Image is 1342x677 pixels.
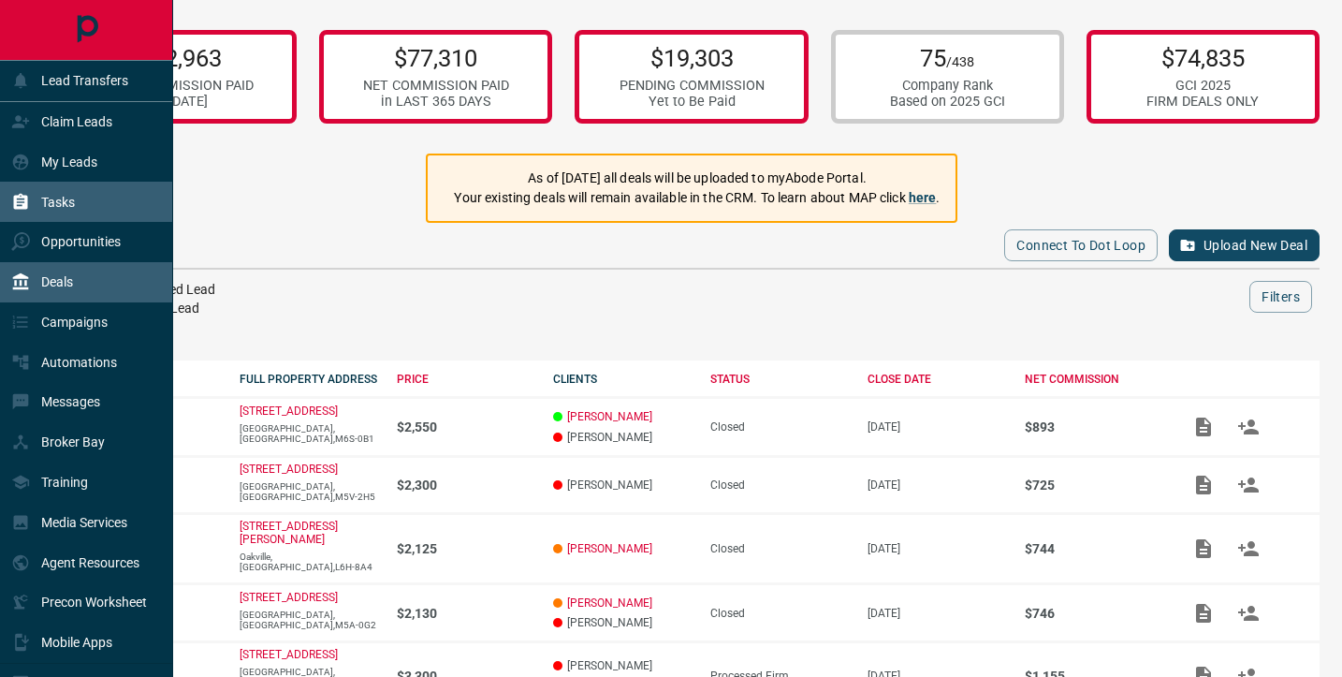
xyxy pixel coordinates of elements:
[1226,419,1271,433] span: Match Clients
[620,94,765,110] div: Yet to Be Paid
[1025,419,1163,434] p: $893
[454,169,940,188] p: As of [DATE] all deals will be uploaded to myAbode Portal.
[108,94,254,110] div: in [DATE]
[240,552,378,572] p: Oakville,[GEOGRAPHIC_DATA],L6H-8A4
[240,463,338,476] a: [STREET_ADDRESS]
[1025,606,1163,621] p: $746
[1181,606,1226,619] span: Add / View Documents
[567,410,652,423] a: [PERSON_NAME]
[1226,606,1271,619] span: Match Clients
[567,542,652,555] a: [PERSON_NAME]
[240,591,338,604] a: [STREET_ADDRESS]
[553,478,692,492] p: [PERSON_NAME]
[868,373,1006,386] div: CLOSE DATE
[553,616,692,629] p: [PERSON_NAME]
[620,78,765,94] div: PENDING COMMISSION
[1181,419,1226,433] span: Add / View Documents
[567,596,652,610] a: [PERSON_NAME]
[553,659,692,672] p: [PERSON_NAME]
[363,94,509,110] div: in LAST 365 DAYS
[1025,478,1163,493] p: $725
[1146,94,1259,110] div: FIRM DEALS ONLY
[363,78,509,94] div: NET COMMISSION PAID
[909,190,937,205] a: here
[397,541,535,556] p: $2,125
[1226,478,1271,491] span: Match Clients
[868,542,1006,555] p: [DATE]
[240,610,378,630] p: [GEOGRAPHIC_DATA],[GEOGRAPHIC_DATA],M5A-0G2
[890,94,1005,110] div: Based on 2025 GCI
[1181,478,1226,491] span: Add / View Documents
[868,607,1006,620] p: [DATE]
[553,373,692,386] div: CLIENTS
[620,44,765,72] p: $19,303
[868,478,1006,492] p: [DATE]
[890,44,1005,72] p: 75
[363,44,509,72] p: $77,310
[397,419,535,434] p: $2,550
[240,648,338,661] a: [STREET_ADDRESS]
[868,420,1006,434] p: [DATE]
[946,54,974,70] span: /438
[1146,44,1259,72] p: $74,835
[710,420,849,434] div: Closed
[890,78,1005,94] div: Company Rank
[710,607,849,620] div: Closed
[1249,281,1312,313] button: Filters
[1226,541,1271,554] span: Match Clients
[454,188,940,208] p: Your existing deals will remain available in the CRM. To learn about MAP click .
[108,78,254,94] div: NET COMMISSION PAID
[1025,541,1163,556] p: $744
[240,373,378,386] div: FULL PROPERTY ADDRESS
[240,520,338,546] a: [STREET_ADDRESS][PERSON_NAME]
[553,431,692,444] p: [PERSON_NAME]
[240,481,378,502] p: [GEOGRAPHIC_DATA],[GEOGRAPHIC_DATA],M5V-2H5
[1004,229,1158,261] button: Connect to Dot Loop
[1169,229,1320,261] button: Upload New Deal
[240,423,378,444] p: [GEOGRAPHIC_DATA],[GEOGRAPHIC_DATA],M6S-0B1
[1146,78,1259,94] div: GCI 2025
[1181,541,1226,554] span: Add / View Documents
[1025,373,1163,386] div: NET COMMISSION
[397,373,535,386] div: PRICE
[397,606,535,621] p: $2,130
[710,373,849,386] div: STATUS
[710,478,849,492] div: Closed
[108,44,254,72] p: $52,963
[240,405,338,418] a: [STREET_ADDRESS]
[397,478,535,493] p: $2,300
[710,542,849,555] div: Closed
